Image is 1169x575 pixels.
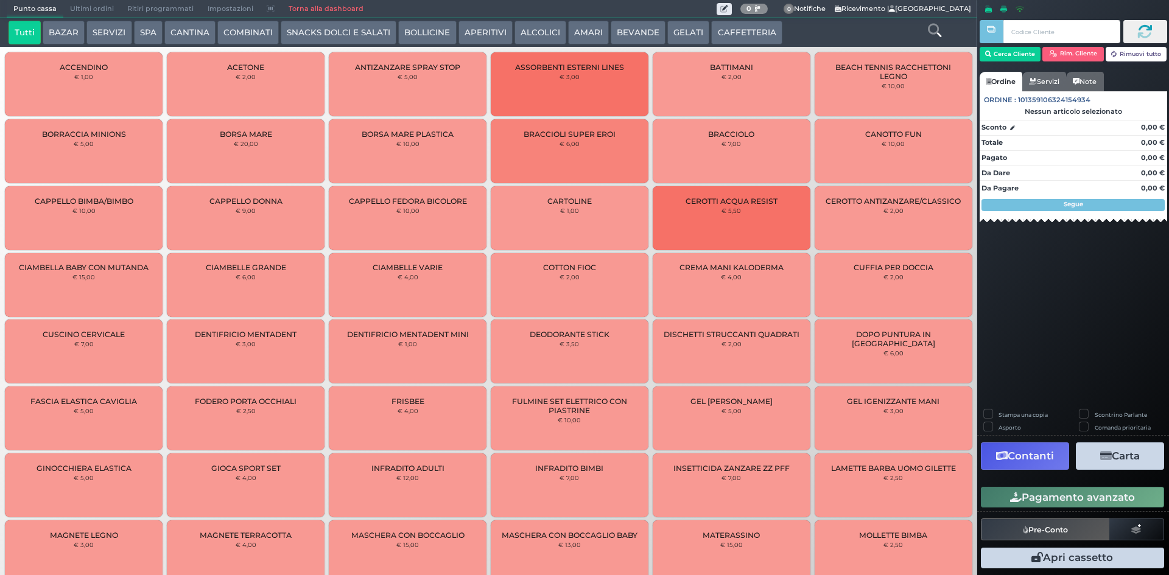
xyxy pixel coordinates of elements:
small: € 15,00 [72,273,95,281]
button: Pre-Conto [981,518,1110,540]
small: € 4,00 [236,541,256,548]
small: € 13,00 [558,541,581,548]
small: € 7,00 [74,340,94,347]
span: CARTOLINE [547,197,592,206]
button: Apri cassetto [981,548,1164,568]
span: BORSA MARE PLASTICA [362,130,454,139]
small: € 3,00 [883,407,904,414]
button: Cerca Cliente [980,47,1041,61]
span: DENTIFRICIO MENTADENT [195,330,297,339]
small: € 10,00 [72,207,96,214]
button: Rim. Cliente [1042,47,1104,61]
span: INFRADITO BIMBI [535,464,603,473]
small: € 7,00 [721,474,741,481]
span: CUFFIA PER DOCCIA [854,263,933,272]
a: Ordine [980,72,1022,91]
span: CAPPELLO FEDORA BICOLORE [349,197,467,206]
button: COMBINATI [217,21,279,45]
span: COTTON FIOC [543,263,596,272]
strong: Da Dare [981,169,1010,177]
button: ALCOLICI [514,21,566,45]
small: € 5,00 [74,140,94,147]
small: € 10,00 [396,207,420,214]
b: 0 [746,4,751,13]
small: € 4,00 [398,407,418,414]
small: € 4,00 [236,474,256,481]
small: € 9,00 [236,207,256,214]
button: APERITIVI [458,21,513,45]
button: CANTINA [164,21,216,45]
label: Asporto [999,423,1021,431]
strong: 0,00 € [1141,184,1165,192]
small: € 3,00 [560,73,580,80]
strong: Segue [1064,200,1083,208]
span: BEACH TENNIS RACCHETTONI LEGNO [824,63,961,81]
small: € 5,00 [721,407,742,414]
span: GINOCCHIERA ELASTICA [37,464,132,473]
span: ASSORBENTI ESTERNI LINES [515,63,624,72]
span: CAPPELLO BIMBA/BIMBO [35,197,133,206]
span: GEL [PERSON_NAME] [690,397,773,406]
small: € 1,00 [560,207,579,214]
small: € 5,00 [398,73,418,80]
span: FASCIA ELASTICA CAVIGLIA [30,397,137,406]
small: € 15,00 [720,541,743,548]
span: Ordine : [984,95,1016,105]
span: BATTIMANI [710,63,753,72]
button: SPA [134,21,163,45]
strong: 0,00 € [1141,169,1165,177]
strong: 0,00 € [1141,153,1165,162]
small: € 5,00 [74,407,94,414]
span: CIAMBELLA BABY CON MUTANDA [19,263,149,272]
span: GEL IGENIZZANTE MANI [847,397,939,406]
strong: Totale [981,138,1003,147]
strong: 0,00 € [1141,138,1165,147]
span: BRACCIOLI SUPER EROI [524,130,616,139]
span: DISCHETTI STRUCCANTI QUADRATI [664,330,799,339]
small: € 7,00 [721,140,741,147]
span: ACCENDINO [60,63,108,72]
span: FRISBEE [391,397,424,406]
small: € 6,00 [236,273,256,281]
small: € 10,00 [558,416,581,423]
span: BORSA MARE [220,130,272,139]
span: CUSCINO CERVICALE [43,330,125,339]
button: BOLLICINE [398,21,456,45]
small: € 20,00 [234,140,258,147]
button: SERVIZI [86,21,132,45]
span: BRACCIOLO [708,130,754,139]
button: BAZAR [43,21,85,45]
span: Impostazioni [201,1,260,18]
span: INFRADITO ADULTI [371,464,444,473]
small: € 10,00 [882,82,905,89]
span: 101359106324154934 [1018,95,1090,105]
small: € 3,00 [236,340,256,347]
span: CREMA MANI KALODERMA [679,263,784,272]
span: ANTIZANZARE SPRAY STOP [355,63,460,72]
small: € 5,50 [721,207,741,214]
span: CIAMBELLE VARIE [373,263,443,272]
button: BEVANDE [611,21,665,45]
small: € 2,00 [560,273,580,281]
button: CAFFETTERIA [711,21,782,45]
input: Codice Cliente [1003,20,1120,43]
a: Note [1066,72,1103,91]
small: € 6,00 [560,140,580,147]
small: € 2,00 [883,207,904,214]
span: DENTIFRICIO MENTADENT MINI [347,330,469,339]
span: MAGNETE TERRACOTTA [200,531,292,540]
a: Torna alla dashboard [281,1,370,18]
span: MAGNETE LEGNO [50,531,118,540]
small: € 15,00 [396,541,419,548]
span: CEROTTO ANTIZANZARE/CLASSICO [826,197,961,206]
label: Comanda prioritaria [1095,423,1151,431]
div: Nessun articolo selezionato [980,107,1167,116]
span: GIOCA SPORT SET [211,464,281,473]
strong: Da Pagare [981,184,1019,192]
label: Stampa una copia [999,411,1048,419]
a: Servizi [1022,72,1066,91]
span: Punto cassa [7,1,63,18]
span: ACETONE [227,63,264,72]
small: € 3,50 [560,340,579,347]
button: AMARI [568,21,609,45]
